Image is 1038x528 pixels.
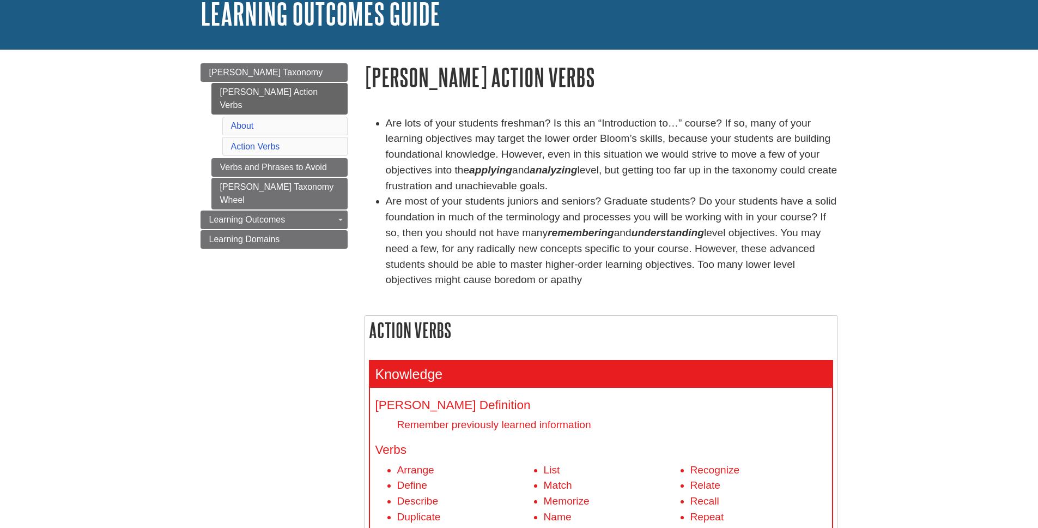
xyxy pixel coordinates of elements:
a: Learning Outcomes [201,211,348,229]
li: Relate [690,478,827,494]
h1: [PERSON_NAME] Action Verbs [364,63,838,91]
a: Learning Domains [201,230,348,249]
li: Repeat [690,509,827,525]
a: [PERSON_NAME] Action Verbs [211,83,348,115]
h4: Verbs [375,443,827,457]
a: About [231,121,254,130]
li: Name [544,509,680,525]
a: [PERSON_NAME] Taxonomy Wheel [211,178,348,209]
h3: Knowledge [370,361,832,388]
li: Recognize [690,463,827,478]
strong: analyzing [530,164,577,176]
li: Recall [690,494,827,509]
li: Define [397,478,533,494]
a: Verbs and Phrases to Avoid [211,158,348,177]
a: [PERSON_NAME] Taxonomy [201,63,348,82]
span: Learning Domains [209,235,280,244]
li: Memorize [544,494,680,509]
li: Match [544,478,680,494]
li: Describe [397,494,533,509]
em: understanding [632,227,704,238]
li: Duplicate [397,509,533,525]
li: List [544,463,680,478]
li: Are lots of your students freshman? Is this an “Introduction to…” course? If so, many of your lea... [386,116,838,194]
dd: Remember previously learned information [397,417,827,432]
li: Arrange [397,463,533,478]
li: Are most of your students juniors and seniors? Graduate students? Do your students have a solid f... [386,194,838,288]
h2: Action Verbs [365,316,837,345]
a: Action Verbs [231,142,280,151]
em: remembering [548,227,614,238]
strong: applying [469,164,512,176]
h4: [PERSON_NAME] Definition [375,399,827,412]
div: Guide Page Menu [201,63,348,249]
span: Learning Outcomes [209,215,286,224]
span: [PERSON_NAME] Taxonomy [209,68,323,77]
